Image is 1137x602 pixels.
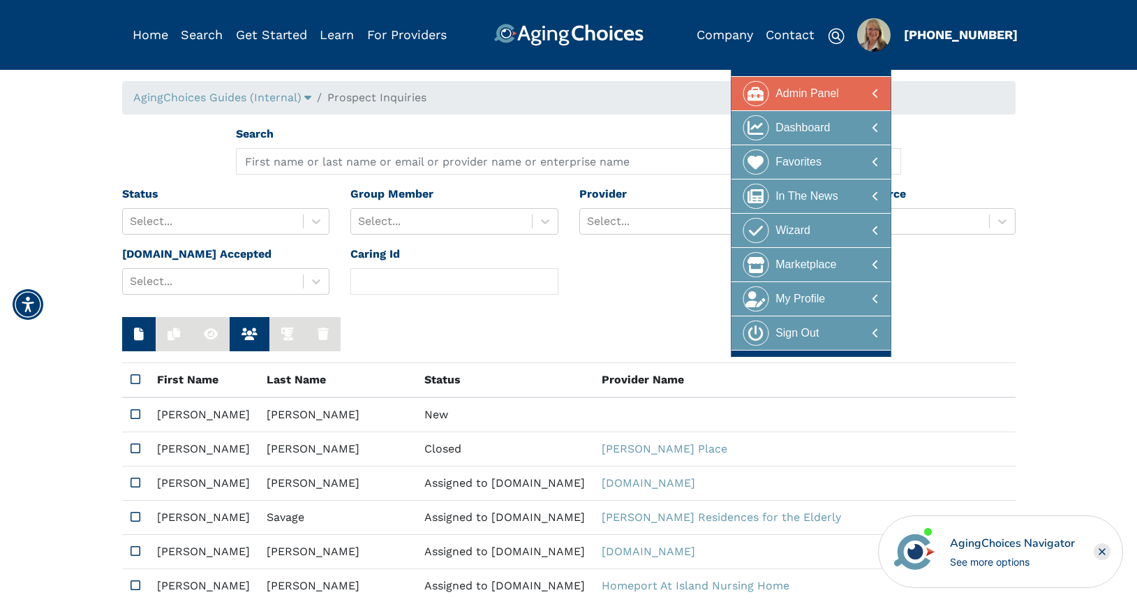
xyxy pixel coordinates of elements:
[320,27,354,42] a: Learn
[236,126,274,142] label: Search
[857,18,891,52] div: Popover trigger
[731,213,891,247] a: Wizard
[350,186,433,203] label: Group Member
[149,467,258,501] td: [PERSON_NAME]
[258,397,416,432] td: [PERSON_NAME]
[775,286,825,312] div: My Profile
[192,317,230,351] button: View
[1094,543,1110,560] div: Close
[156,317,192,351] button: Duplicate
[416,535,593,569] td: Assigned to [DOMAIN_NAME]
[122,246,272,263] label: [DOMAIN_NAME] Accepted
[230,317,269,351] button: View Members
[766,27,815,42] a: Contact
[493,24,643,46] img: AgingChoices
[775,252,836,278] div: Marketplace
[602,545,695,558] a: [DOMAIN_NAME]
[731,110,891,145] a: Dashboard
[133,91,302,104] span: AgingChoices Guides (Internal)
[236,27,307,42] a: Get Started
[350,246,400,263] label: Caring Id
[593,363,1027,398] th: Provider Name
[731,76,891,110] a: Admin Panel
[149,501,258,535] td: [PERSON_NAME]
[950,555,1075,569] div: See more options
[731,316,891,351] a: Sign Out
[775,115,830,141] div: Dashboard
[258,535,416,569] td: [PERSON_NAME]
[133,89,311,106] div: Popover trigger
[775,149,822,175] div: Favorites
[149,432,258,467] td: [PERSON_NAME]
[122,81,1016,115] nav: breadcrumb
[602,511,841,524] a: [PERSON_NAME] Residences for the Elderly
[731,145,891,179] a: Favorites
[258,432,416,467] td: [PERSON_NAME]
[258,467,416,501] td: [PERSON_NAME]
[236,148,901,175] input: First name or last name or email or provider name or enterprise name
[367,27,447,42] a: For Providers
[950,535,1075,552] div: AgingChoices Navigator
[602,442,727,455] a: [PERSON_NAME] Place
[775,81,839,107] div: Admin Panel
[579,186,627,203] label: Provider
[258,363,416,398] th: Last Name
[891,528,938,575] img: avatar
[122,186,158,203] label: Status
[149,397,258,432] td: [PERSON_NAME]
[775,184,838,210] div: In The News
[269,317,306,351] button: Run Integrations
[133,91,311,104] a: AgingChoices Guides (Internal)
[416,467,593,501] td: Assigned to [DOMAIN_NAME]
[149,363,258,398] th: First Name
[258,501,416,535] td: Savage
[122,317,156,351] button: New
[416,501,593,535] td: Assigned to [DOMAIN_NAME]
[306,317,341,351] button: Delete
[602,579,789,592] a: Homeport At Island Nursing Home
[181,24,223,46] div: Popover trigger
[731,179,891,213] a: In The News
[416,432,593,467] td: Closed
[731,281,891,316] a: My Profile
[327,91,426,104] span: Prospect Inquiries
[602,476,695,490] a: [DOMAIN_NAME]
[181,27,223,42] a: Search
[775,321,819,346] div: Sign Out
[697,27,753,42] a: Company
[904,27,1018,42] a: [PHONE_NUMBER]
[828,28,845,45] img: search-icon.svg
[857,18,891,52] img: 0d6ac745-f77c-4484-9392-b54ca61ede62.jpg
[775,218,810,244] div: Wizard
[731,247,891,281] a: Marketplace
[416,397,593,432] td: New
[133,27,168,42] a: Home
[13,289,43,320] div: Accessibility Menu
[149,535,258,569] td: [PERSON_NAME]
[416,363,593,398] th: Status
